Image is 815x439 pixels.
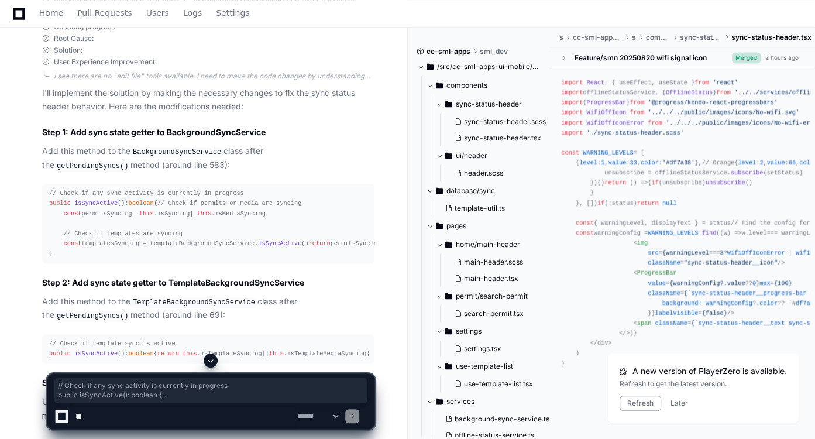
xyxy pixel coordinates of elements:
[42,126,374,138] h2: Step 1: Add sync state getter to BackgroundSyncService
[427,181,551,200] button: database/sync
[146,9,169,16] span: Users
[427,76,551,95] button: components
[450,270,544,287] button: main-header.tsx
[561,99,583,106] span: import
[54,46,82,55] span: Solution:
[201,350,262,357] span: isTemplateSyncing
[583,149,633,156] span: WARNING_LEVELS
[456,100,522,109] span: sync-status-header
[662,200,677,207] span: null
[436,78,443,92] svg: Directory
[74,350,118,357] span: isSyncActive
[42,87,374,114] p: I'll implement the solution by making the necessary changes to fix the sync status header behavio...
[684,290,687,297] span: {
[648,119,662,126] span: from
[436,322,551,341] button: settings
[456,151,487,160] span: ui/header
[49,190,244,197] span: // Check if any sync activity is currently in progress
[480,47,508,56] span: sml_dev
[597,200,604,207] span: if
[54,71,374,81] div: I see there are no "edit file" tools available. I need to make the code changes by understanding ...
[651,179,658,186] span: if
[450,130,546,146] button: sync-status-header.tsx
[561,79,583,86] span: import
[630,99,644,106] span: from
[450,114,546,130] button: sync-status-header.scss
[54,57,157,67] span: User Experience Improvement:
[720,229,741,236] span: ( ) =>
[576,229,594,236] span: const
[436,95,553,114] button: sync-status-header
[648,259,680,266] span: className
[756,300,778,307] span: .color
[620,396,661,411] button: Refresh
[464,133,541,143] span: sync-status-header.tsx
[450,341,544,357] button: settings.tsx
[130,297,257,308] code: TemplateBackgroundSyncService
[655,310,699,317] span: labelVisible
[64,210,82,217] span: const
[586,119,644,126] span: WifiOffIconError
[427,60,434,74] svg: Directory
[694,79,709,86] span: from
[446,81,487,90] span: components
[39,9,63,16] span: Home
[215,210,265,217] span: isMediaSyncing
[157,350,179,357] span: return
[464,258,523,267] span: main-header.scss
[456,327,482,336] span: settings
[637,320,652,327] span: span
[287,350,367,357] span: isTemplateMediaSyncing
[54,161,130,172] code: getPendingSyncs()
[662,159,694,166] span: '#df7a38'
[574,53,706,63] div: Feature/smn 20250820 wifi signal icon
[576,220,594,227] span: const
[632,365,787,377] span: A new version of PlayerZero is available.
[58,381,364,400] span: // Check if any sync activity is currently in progress public isSyncActive(): boolean { // Check ...
[645,33,670,42] span: components
[445,149,452,163] svg: Directory
[586,109,626,116] span: WifiOffIcon
[464,274,518,283] span: main-header.tsx
[42,145,374,172] p: Add this method to the class after the method (around line 583):
[561,109,583,116] span: import
[130,147,223,157] code: BackgroundSyncService
[64,230,183,237] span: // Check if templates are syncing
[54,34,94,43] span: Root Cause:
[456,291,528,301] span: permit/search-permit
[561,89,583,96] span: import
[630,109,644,116] span: from
[724,229,727,236] span: w
[759,159,763,166] span: 2
[666,89,713,96] span: OfflineStatus
[427,217,551,235] button: pages
[648,99,778,106] span: '@progress/kendo-react-progressbars'
[604,179,626,186] span: return
[691,290,806,297] span: sync-status-header__progress-bar
[436,287,551,306] button: permit/search-permit
[765,53,799,62] div: 2 hours ago
[129,200,154,207] span: boolean
[731,33,811,42] span: sync-status-header.tsx
[157,210,190,217] span: isSyncing
[216,9,249,16] span: Settings
[752,280,756,287] span: 0
[619,330,630,337] span: </>
[309,240,331,247] span: return
[561,129,583,136] span: import
[464,169,503,178] span: header.scss
[662,300,702,307] span: background:
[738,159,756,166] span: level
[139,210,154,217] span: this
[445,324,452,338] svg: Directory
[648,249,658,256] span: src
[632,33,636,42] span: src
[774,280,792,287] span: {100}
[464,309,524,318] span: search-permit.tsx
[620,379,787,389] div: Refresh to get the latest version.
[456,240,520,249] span: home/main-header
[436,235,551,254] button: home/main-header
[637,239,648,246] span: img
[561,78,803,369] div: , { useEffect, useState } offlineStatusService, { } { } = [ { : , : , : }, { : , : , : }, { : , :...
[586,99,626,106] span: ProgressBar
